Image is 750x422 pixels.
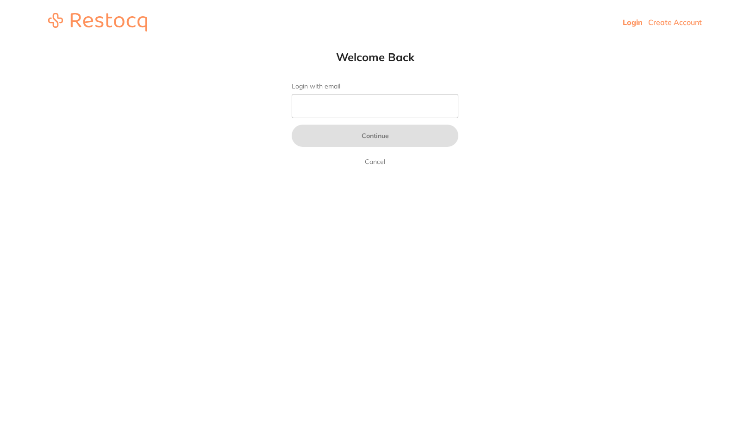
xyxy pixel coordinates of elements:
label: Login with email [292,82,458,90]
a: Create Account [648,18,702,27]
img: restocq_logo.svg [48,13,147,31]
a: Login [623,18,643,27]
a: Cancel [363,156,387,167]
h1: Welcome Back [273,50,477,64]
button: Continue [292,125,458,147]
